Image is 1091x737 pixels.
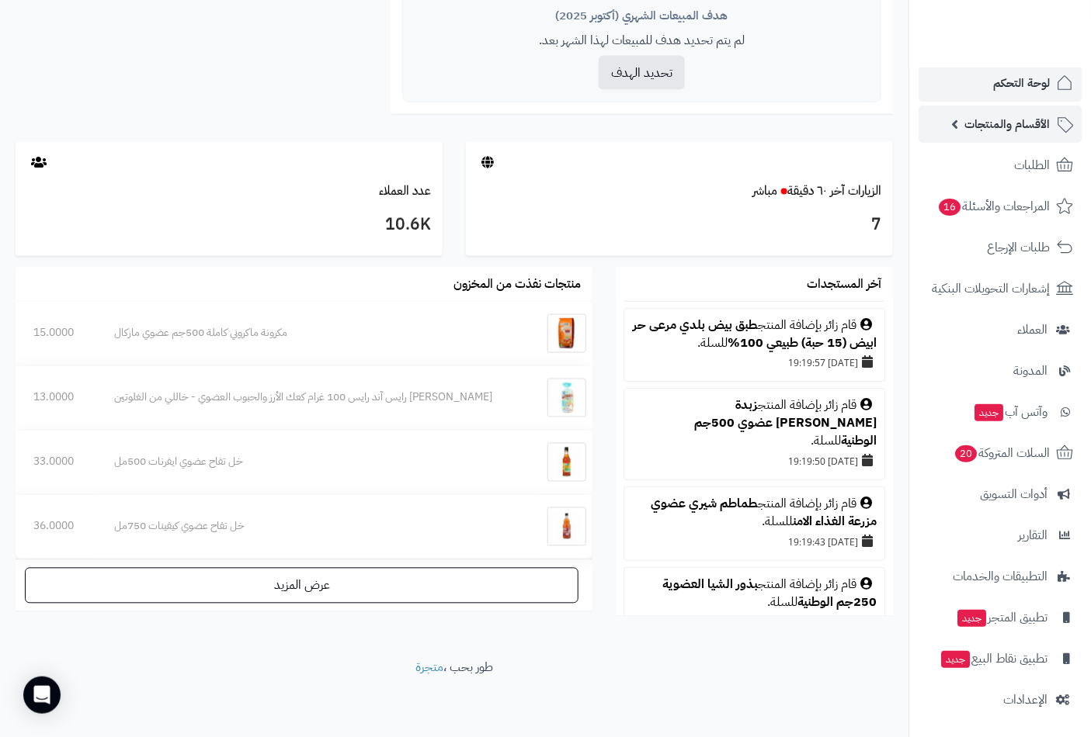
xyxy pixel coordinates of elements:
[33,519,79,535] div: 36.0000
[25,568,579,604] a: عرض المزيد
[33,326,79,341] div: 15.0000
[633,316,877,352] a: طبق بيض بلدي مرعى حر ابيض (15 حبة) طبيعي 100%
[919,434,1082,472] a: السلات المتروكة20
[932,278,1050,299] span: إشعارات التحويلات البنكية
[1017,319,1048,341] span: العملاء
[919,558,1082,595] a: التطبيقات والخدمات
[941,651,970,668] span: جديد
[632,450,877,472] div: [DATE] 19:19:50
[115,519,520,535] div: خل تفاح عضوي كيفينات 750مل
[415,659,443,677] a: متجرة
[937,195,1050,217] span: المراجعات والأسئلة
[632,576,877,611] div: قام زائر بإضافة المنتج للسلة.
[953,566,1048,587] span: التطبيقات والخدمات
[453,278,581,292] h3: منتجات نفذت من المخزون
[987,237,1050,258] span: طلبات الإرجاع
[547,379,586,417] img: بروبايوس رايس آند رايس 100 غرام كعك الأرز والحبوب العضوي - خاللي من الغلوتين
[1003,689,1048,711] span: الإعدادات
[662,575,877,611] a: بذور الشيا العضوية 250جم الوطنية
[632,495,877,531] div: قام زائر بإضافة المنتج للسلة.
[919,64,1082,102] a: لوحة التحكم
[919,311,1082,348] a: العملاء
[964,113,1050,135] span: الأقسام والمنتجات
[632,317,877,352] div: قام زائر بإضافة المنتج للسلة.
[547,443,586,482] img: خل تفاح عضوي ايفرنات 500مل
[115,326,520,341] div: مكرونة ماكروني كاملة 500جم عضوي ماركال
[478,212,881,238] h3: 7
[599,56,685,90] button: تحديد الهدف
[807,278,881,292] h3: آخر المستجدات
[919,352,1082,389] a: المدونة
[1018,524,1048,546] span: التقارير
[632,396,877,450] div: قام زائر بإضافة المنتج للسلة.
[547,507,586,546] img: خل تفاح عضوي كيفينات 750مل
[752,182,777,200] small: مباشر
[415,8,869,24] div: هدف المبيعات الشهري (أكتوبر 2025)
[939,199,961,216] span: 16
[694,396,877,450] a: زبدة [PERSON_NAME] عضوي 500جم الوطنية
[919,270,1082,307] a: إشعارات التحويلات البنكية
[919,640,1082,677] a: تطبيق نقاط البيعجديد
[940,648,1048,670] span: تطبيق نقاط البيع
[957,610,986,627] span: جديد
[379,182,431,200] a: عدد العملاء
[415,32,869,50] p: لم يتم تحديد هدف للمبيعات لهذا الشهر بعد.
[23,676,61,714] div: Open Intercom Messenger
[27,212,431,238] h3: 10.6K
[919,681,1082,718] a: الإعدادات
[919,188,1082,225] a: المراجعات والأسئلة16
[919,393,1082,431] a: وآتس آبجديد
[651,494,877,531] a: طماطم شيري عضوي مزرعة الغذاء الامن
[115,455,520,470] div: خل تفاح عضوي ايفرنات 500مل
[919,147,1082,184] a: الطلبات
[956,607,1048,628] span: تطبيق المتجر
[752,182,881,200] a: الزيارات آخر ٦٠ دقيقةمباشر
[115,390,520,406] div: [PERSON_NAME] رايس آند رايس 100 غرام كعك الأرز والحبوب العضوي - خاللي من الغلوتين
[632,351,877,373] div: [DATE] 19:19:57
[919,599,1082,636] a: تطبيق المتجرجديد
[632,611,877,633] div: [DATE] 19:19:26
[955,445,977,462] span: 20
[975,404,1003,421] span: جديد
[980,483,1048,505] span: أدوات التسويق
[1013,360,1048,382] span: المدونة
[954,442,1050,464] span: السلات المتروكة
[919,229,1082,266] a: طلبات الإرجاع
[547,314,586,353] img: مكرونة ماكروني كاملة 500جم عضوي ماركال
[632,531,877,552] div: [DATE] 19:19:43
[919,476,1082,513] a: أدوات التسويق
[33,390,79,406] div: 13.0000
[919,517,1082,554] a: التقارير
[993,72,1050,94] span: لوحة التحكم
[973,401,1048,423] span: وآتس آب
[33,455,79,470] div: 33.0000
[1014,154,1050,176] span: الطلبات
[985,12,1076,44] img: logo-2.png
